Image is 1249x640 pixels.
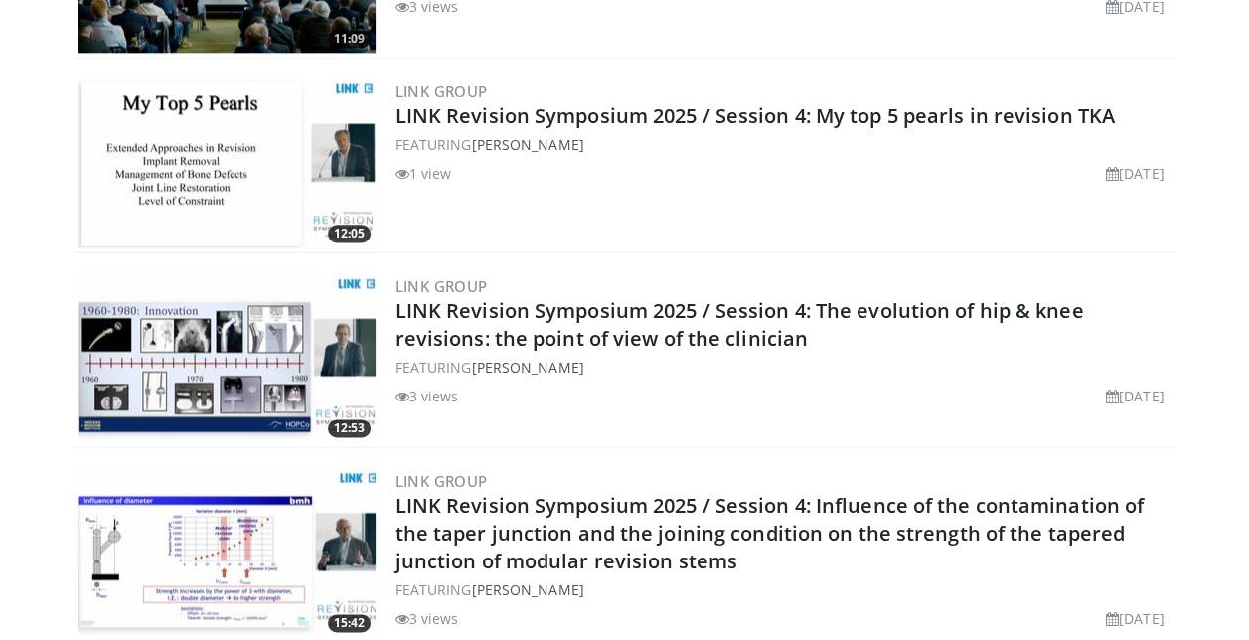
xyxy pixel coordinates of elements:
li: 3 views [395,386,459,406]
li: 1 view [395,163,452,184]
img: 00407371-3916-4cec-83bf-867ab9636dff.300x170_q85_crop-smart_upscale.jpg [78,468,376,637]
span: 11:09 [328,30,371,48]
a: LINK Group [395,276,488,296]
img: 9ce52f63-42aa-4f80-9bc9-680607fdc4da.300x170_q85_crop-smart_upscale.jpg [78,79,376,247]
div: FEATURING [395,357,1172,378]
span: 15:42 [328,614,371,632]
a: [PERSON_NAME] [471,135,583,154]
a: 12:05 [78,79,376,247]
a: [PERSON_NAME] [471,358,583,377]
a: LINK Group [395,471,488,491]
a: [PERSON_NAME] [471,580,583,599]
span: 12:53 [328,419,371,437]
span: 12:05 [328,225,371,242]
a: LINK Group [395,81,488,101]
li: 3 views [395,608,459,629]
a: 12:53 [78,273,376,442]
a: LINK Revision Symposium 2025 / Session 4: The evolution of hip & knee revisions: the point of vie... [395,297,1084,352]
a: LINK Revision Symposium 2025 / Session 4: My top 5 pearls in revision TKA [395,102,1115,129]
div: FEATURING [395,579,1172,600]
li: [DATE] [1106,386,1165,406]
li: [DATE] [1106,608,1165,629]
a: LINK Revision Symposium 2025 / Session 4: Influence of the contamination of the taper junction an... [395,492,1145,574]
div: FEATURING [395,134,1172,155]
li: [DATE] [1106,163,1165,184]
img: 598cc5c3-0768-4c9e-90d6-ceb37e192565.300x170_q85_crop-smart_upscale.jpg [78,273,376,442]
a: 15:42 [78,468,376,637]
